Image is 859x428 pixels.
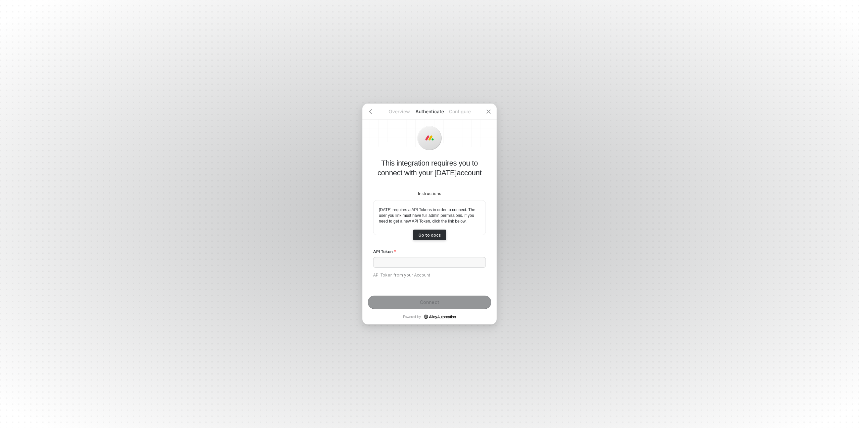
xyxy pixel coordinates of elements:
p: Powered by [403,314,456,319]
div: API Token from your Account [373,272,486,278]
label: API Token [373,249,486,254]
p: Configure [445,108,475,115]
input: API Token [373,257,486,268]
a: icon-success [424,314,456,319]
p: [DATE] requires a API Tokens in order to connect. The user you link must have full admin permissi... [379,207,480,224]
p: Authenticate [414,108,445,115]
button: Connect [368,296,491,309]
p: This integration requires you to connect with your [DATE] account [373,158,486,178]
p: Overview [384,108,414,115]
a: Go to docs [413,230,446,240]
div: Instructions [373,191,486,197]
span: icon-close [486,109,491,114]
span: icon-arrow-left [368,109,373,114]
img: icon [424,133,435,143]
div: Go to docs [418,233,441,238]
